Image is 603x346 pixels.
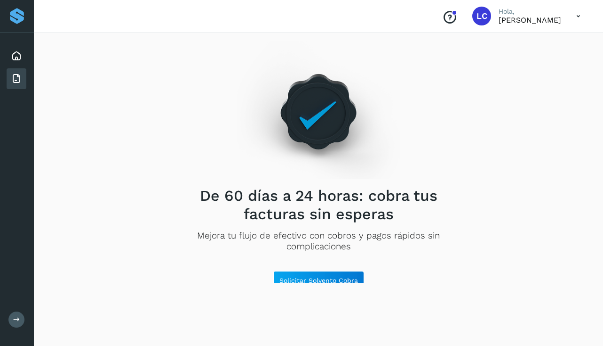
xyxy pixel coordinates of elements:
[499,8,561,16] p: Hola,
[184,187,452,223] h2: De 60 días a 24 horas: cobra tus facturas sin esperas
[7,46,26,66] div: Inicio
[184,231,452,252] p: Mejora tu flujo de efectivo con cobros y pagos rápidos sin complicaciones
[7,68,26,89] div: Facturas
[237,41,400,179] img: Empty state image
[279,277,358,284] span: Solicitar Solvento Cobra
[273,271,364,290] button: Solicitar Solvento Cobra
[499,16,561,25] p: Lenin Cruz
